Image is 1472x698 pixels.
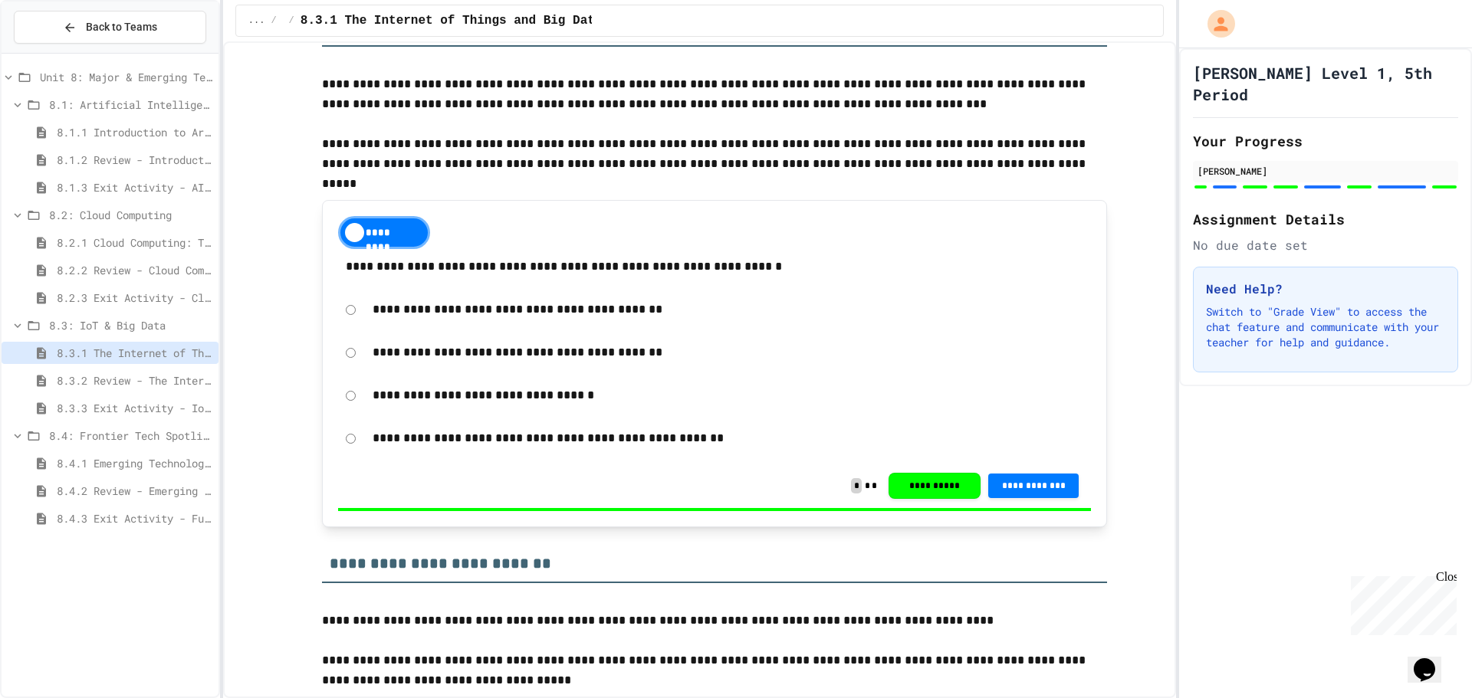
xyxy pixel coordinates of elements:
span: 8.2.1 Cloud Computing: Transforming the Digital World [57,234,212,251]
span: 8.4.2 Review - Emerging Technologies: Shaping Our Digital Future [57,483,212,499]
span: 8.3: IoT & Big Data [49,317,212,333]
div: No due date set [1193,236,1458,254]
span: / [271,15,276,27]
h2: Assignment Details [1193,208,1458,230]
span: 8.1: Artificial Intelligence Basics [49,97,212,113]
span: ... [248,15,265,27]
span: 8.3.3 Exit Activity - IoT Data Detective Challenge [57,400,212,416]
p: Switch to "Grade View" to access the chat feature and communicate with your teacher for help and ... [1206,304,1445,350]
span: 8.3.1 The Internet of Things and Big Data: Our Connected Digital World [57,345,212,361]
span: / [289,15,294,27]
div: My Account [1191,6,1239,41]
span: 8.1.2 Review - Introduction to Artificial Intelligence [57,152,212,168]
iframe: chat widget [1345,570,1457,635]
div: [PERSON_NAME] [1198,164,1454,178]
div: Chat with us now!Close [6,6,106,97]
span: Back to Teams [86,19,157,35]
span: 8.2.3 Exit Activity - Cloud Service Detective [57,290,212,306]
span: 8.1.3 Exit Activity - AI Detective [57,179,212,195]
span: 8.2.2 Review - Cloud Computing [57,262,212,278]
span: 8.4.1 Emerging Technologies: Shaping Our Digital Future [57,455,212,471]
span: Unit 8: Major & Emerging Technologies [40,69,212,85]
button: Back to Teams [14,11,206,44]
span: 8.2: Cloud Computing [49,207,212,223]
h2: Your Progress [1193,130,1458,152]
h1: [PERSON_NAME] Level 1, 5th Period [1193,62,1458,105]
h3: Need Help? [1206,280,1445,298]
span: 8.4.3 Exit Activity - Future Tech Challenge [57,510,212,526]
span: 8.4: Frontier Tech Spotlight [49,428,212,444]
span: 8.3.1 The Internet of Things and Big Data: Our Connected Digital World [301,11,816,30]
span: 8.3.2 Review - The Internet of Things and Big Data [57,372,212,388]
iframe: chat widget [1408,637,1457,683]
span: 8.1.1 Introduction to Artificial Intelligence [57,124,212,140]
